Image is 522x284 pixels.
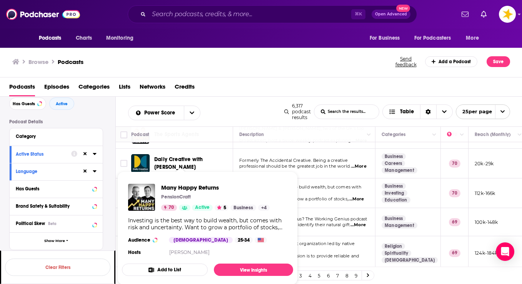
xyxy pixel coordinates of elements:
p: 100k-148k [475,219,498,225]
p: 70 [449,160,460,167]
div: 6,317 podcast results [284,103,311,120]
h3: Browse [28,58,48,66]
span: Has Guests [13,102,35,106]
button: open menu [101,31,143,45]
a: Management [382,167,417,173]
span: Categories [78,81,110,96]
a: Management [382,222,417,229]
img: Podchaser - Follow, Share and Rate Podcasts [6,7,80,22]
a: Networks [140,81,165,96]
div: Language [16,169,77,174]
button: Political SkewBeta [16,218,97,228]
span: Charts [76,33,92,44]
button: Add to List [122,264,208,276]
p: 20k-29k [475,160,494,167]
div: Category [16,134,92,139]
button: Show profile menu [499,6,516,23]
div: Open Intercom Messenger [496,242,514,261]
img: Daily Creative with Todd Henry [131,154,150,173]
button: open menu [128,110,184,116]
a: Add a Podcast [425,56,478,67]
a: Credits [175,81,195,96]
button: open menu [460,31,489,45]
a: Show notifications dropdown [478,8,490,21]
a: [PERSON_NAME] [169,249,210,255]
span: 70 [168,204,174,212]
button: Choose View [382,104,453,119]
a: Daily Creative with [PERSON_NAME] [154,156,230,171]
span: ...More [349,196,364,202]
span: [PERSON_NAME]. Our mission is to provide reliable and [239,253,359,259]
a: 6 [325,271,332,280]
a: Active [192,205,213,211]
button: open menu [184,106,200,120]
a: +4 [258,205,270,211]
span: Monitoring [106,33,133,44]
span: professional should be the greatest job in the world. [239,163,350,169]
p: 124k-184k [475,250,498,256]
p: 69 [449,218,460,226]
div: Categories [382,130,405,139]
span: New [396,5,410,12]
button: Active Status [16,149,71,159]
button: Open AdvancedNew [372,10,410,19]
button: Column Actions [364,130,374,139]
button: Save [487,56,510,67]
p: Podcast Details [9,119,103,124]
span: ⌘ K [351,9,365,19]
p: 69 [449,249,460,257]
span: Show More [44,239,65,243]
div: Description [239,130,264,139]
a: Brand Safety & Suitability [16,201,97,211]
a: 9 [352,271,360,280]
button: Active [49,97,74,110]
input: Search podcasts, credits, & more... [149,8,351,20]
button: Column Actions [457,130,467,139]
span: Active [195,204,210,212]
h3: Audience [128,237,163,243]
div: Reach (Monthly) [475,130,510,139]
button: Clear Filters [5,259,110,276]
span: What is your Working Genius? The Working Genius podcast [239,216,367,222]
button: Category [16,131,97,141]
a: Podcasts [58,58,83,66]
h2: Choose List sort [128,106,200,120]
a: Spirituality [382,250,411,256]
span: Episodes [44,81,69,96]
a: 4 [306,271,314,280]
div: Active Status [16,151,66,157]
a: Investing [382,190,407,196]
button: 5 [215,205,228,211]
a: [DEMOGRAPHIC_DATA] [382,257,438,263]
span: Formerly The Accidental Creative. Being a creative [239,158,348,163]
img: User Profile [499,6,516,23]
span: ...More [350,222,366,228]
a: Religion [382,243,405,249]
div: Power Score [447,130,458,139]
a: Many Happy Returns [161,184,270,191]
a: Podcasts [9,81,35,96]
div: [DEMOGRAPHIC_DATA] [169,237,233,243]
a: 3 [297,271,305,280]
a: View Insights [214,264,293,276]
div: Investing is the best way to build wealth, but comes with risk and uncertainty. Want to grow a po... [128,217,287,231]
img: Many Happy Returns [128,184,155,211]
h4: Hosts [128,249,141,255]
a: Business [382,215,406,222]
a: Business [382,183,406,189]
button: open menu [456,104,510,119]
button: Column Actions [430,130,439,139]
a: 7 [334,271,342,280]
button: Has Guests [16,184,97,193]
span: Open Advanced [375,12,407,16]
span: Investing is the best way to build wealth, but comes with risk [239,184,361,196]
p: 70 [449,189,460,197]
span: and uncertainty. Want to grow a portfolio of stocks, [239,196,348,202]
